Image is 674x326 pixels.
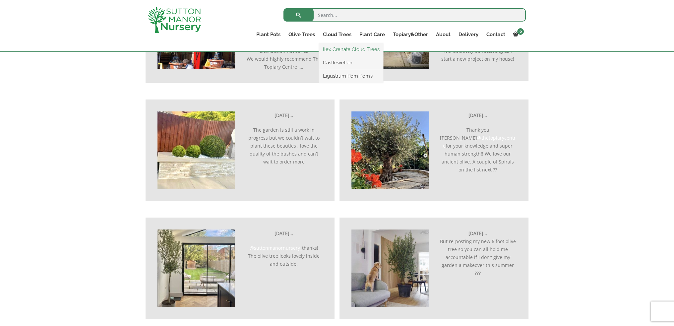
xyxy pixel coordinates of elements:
a: Plant Pots [252,30,284,39]
p: Thank you [PERSON_NAME] for your knowledge and super human strength!! We love our ancient olive. ... [439,126,517,174]
a: About [432,30,454,39]
p: The garden is still a work in progress but we couldn’t wait to plant these beauties , love the qu... [245,126,323,166]
a: Delivery [454,30,482,39]
span: 0 [517,28,524,35]
img: Image 06-12-2020 at 14.56 [157,111,235,189]
a: Cloud Trees [319,30,355,39]
a: @thetopiarycentre [443,135,516,149]
a: Ilex Crenata Cloud Trees [319,44,383,54]
b: [DATE]… [468,230,487,236]
a: Ligustrum Pom Poms [319,71,383,81]
div: But re-posting my new 6 foot olive tree so you can all hold me accountable if I don’t give my gar... [439,237,517,277]
a: Topiary&Other [389,30,432,39]
a: 0 [509,30,526,39]
img: Screenshot 2020-12-06 at 15.40.44 [351,111,429,189]
input: Search... [283,8,526,22]
a: Plant Care [355,30,389,39]
p: thanks! The olive tree looks lovely inside and outside. [245,244,323,268]
a: @suttonmanornursery_ [250,245,302,251]
a: Castlewellan [319,58,383,68]
a: Contact [482,30,509,39]
strong: [DATE]… [468,112,487,118]
img: Screenshot 2020-12-06 at 15.43.36 [351,229,429,307]
div: We would highly recommend The Topiary Centre …. [245,55,323,71]
img: logo [148,7,201,33]
a: Olive Trees [284,30,319,39]
img: Screenshot 2020-12-06 at 17.25.05 [157,229,235,307]
strong: [DATE]… [275,112,293,118]
strong: [DATE]… [275,230,293,236]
